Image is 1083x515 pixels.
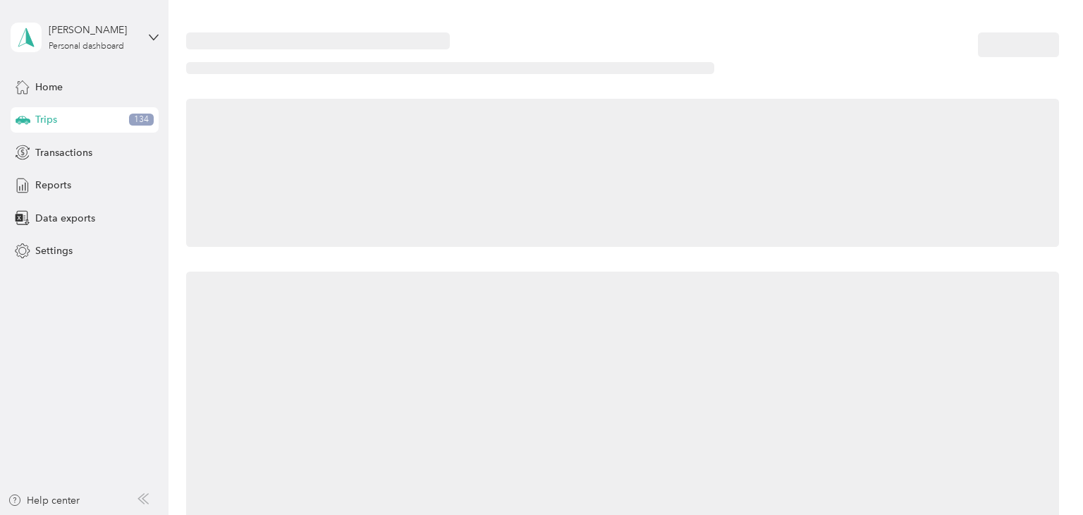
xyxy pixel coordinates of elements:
[8,493,80,508] button: Help center
[49,42,124,51] div: Personal dashboard
[1004,436,1083,515] iframe: Everlance-gr Chat Button Frame
[35,178,71,193] span: Reports
[35,243,73,258] span: Settings
[35,80,63,95] span: Home
[129,114,154,126] span: 134
[35,112,57,127] span: Trips
[35,211,95,226] span: Data exports
[49,23,137,37] div: [PERSON_NAME]
[35,145,92,160] span: Transactions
